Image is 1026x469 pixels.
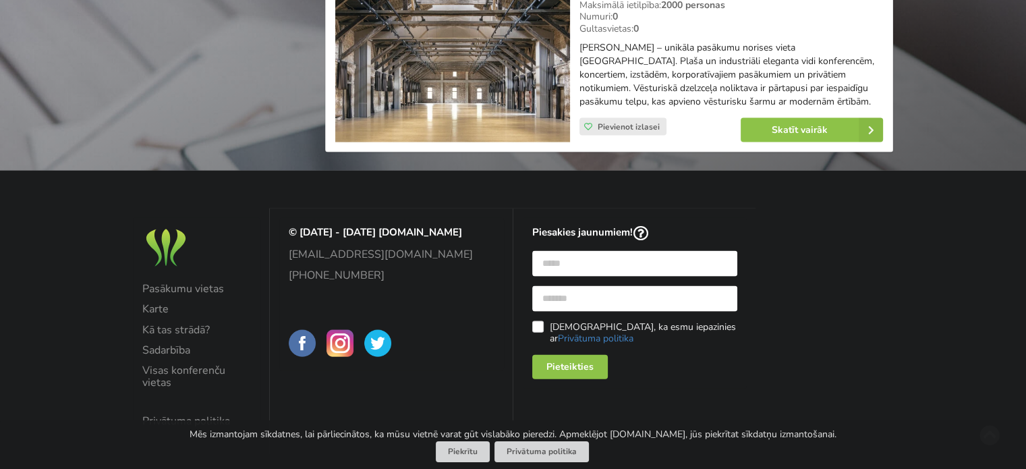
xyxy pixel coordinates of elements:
[364,330,391,357] img: BalticMeetingRooms on Twitter
[289,330,316,357] img: BalticMeetingRooms on Facebook
[741,118,883,142] a: Skatīt vairāk
[532,321,738,344] label: [DEMOGRAPHIC_DATA], ka esmu iepazinies ar
[579,23,883,35] div: Gultasvietas:
[289,248,494,260] a: [EMAIL_ADDRESS][DOMAIN_NAME]
[142,344,251,356] a: Sadarbība
[612,10,618,23] strong: 0
[289,269,494,281] a: [PHONE_NUMBER]
[142,364,251,389] a: Visas konferenču vietas
[142,283,251,295] a: Pasākumu vietas
[436,441,490,462] button: Piekrītu
[579,41,883,109] p: [PERSON_NAME] – unikāla pasākumu norises vieta [GEOGRAPHIC_DATA]. Plaša un industriāli eleganta v...
[142,226,190,270] img: Baltic Meeting Rooms
[326,330,353,357] img: BalticMeetingRooms on Instagram
[142,303,251,315] a: Karte
[142,415,251,427] a: Privātuma politika
[494,441,589,462] a: Privātuma politika
[557,332,633,345] a: Privātuma politika
[598,121,660,132] span: Pievienot izlasei
[532,226,738,242] p: Piesakies jaunumiem!
[579,11,883,23] div: Numuri:
[289,226,494,239] p: © [DATE] - [DATE] [DOMAIN_NAME]
[142,324,251,336] a: Kā tas strādā?
[633,22,639,35] strong: 0
[532,355,608,379] div: Pieteikties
